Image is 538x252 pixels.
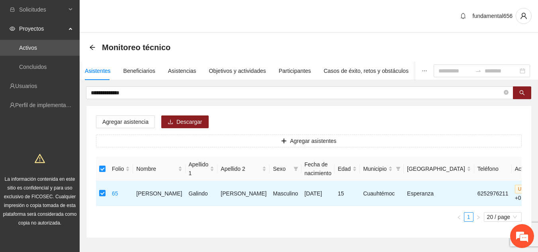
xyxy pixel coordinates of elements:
span: Edad [338,164,351,173]
span: Apellido 2 [221,164,260,173]
th: Fecha de nacimiento [301,157,335,181]
td: Masculino [270,181,301,206]
div: Page Size [484,212,522,222]
button: search [513,86,531,99]
span: arrow-left [89,44,96,51]
span: Agregar asistentes [290,137,336,145]
li: Next Page [473,212,483,222]
span: filter [396,166,401,171]
a: Usuarios [15,83,37,89]
th: Apellido 1 [186,157,218,181]
button: user [516,8,532,24]
td: [PERSON_NAME] [133,181,185,206]
span: Solicitudes [19,2,66,18]
span: La información contenida en este sitio es confidencial y para uso exclusivo de FICOSEC. Cualquier... [3,176,77,226]
span: Monitoreo técnico [102,41,170,54]
span: fundamental656 [473,13,513,19]
th: Folio [109,157,133,181]
th: Nombre [133,157,185,181]
span: warning [35,153,45,164]
span: right [476,215,481,220]
span: plus [281,138,287,145]
span: [GEOGRAPHIC_DATA] [407,164,465,173]
span: Descargar [176,117,202,126]
div: Asistentes [85,66,111,75]
span: Municipio [363,164,387,173]
span: search [519,90,525,96]
span: ellipsis [422,68,427,74]
span: user [516,12,531,20]
th: Edad [335,157,360,181]
span: inbox [10,7,15,12]
li: Previous Page [454,212,464,222]
span: filter [394,163,402,175]
span: bell [457,13,469,19]
span: swap-right [475,68,481,74]
span: Nombre [136,164,176,173]
a: 1 [464,213,473,221]
span: Folio [112,164,124,173]
a: Concluidos [19,64,47,70]
button: downloadDescargar [161,115,209,128]
span: 20 / page [487,213,518,221]
td: [PERSON_NAME] [217,181,270,206]
button: bell [457,10,470,22]
a: 65 [112,190,118,197]
th: Apellido 2 [217,157,270,181]
td: 15 [335,181,360,206]
span: left [457,215,462,220]
div: Objetivos y actividades [209,66,266,75]
button: Agregar asistencia [96,115,155,128]
span: close-circle [504,89,509,97]
span: U [515,185,525,193]
span: close-circle [504,90,509,95]
div: Casos de éxito, retos y obstáculos [324,66,409,75]
button: left [454,212,464,222]
div: Asistencias [168,66,196,75]
div: Participantes [279,66,311,75]
button: plusAgregar asistentes [96,135,522,147]
a: Activos [19,45,37,51]
th: Colonia [404,157,474,181]
td: Galindo [186,181,218,206]
span: to [475,68,481,74]
span: Proyectos [19,21,66,37]
span: download [168,119,173,125]
span: eye [10,26,15,31]
td: Cuauhtémoc [360,181,404,206]
span: filter [293,166,298,171]
span: filter [292,163,300,175]
li: 1 [464,212,473,222]
div: Back [89,44,96,51]
a: Perfil de implementadora [15,102,77,108]
span: Apellido 1 [189,160,209,178]
td: Esperanza [404,181,474,206]
button: ellipsis [415,62,434,80]
th: Teléfono [474,157,512,181]
td: 6252976211 [474,181,512,206]
button: right [473,212,483,222]
span: Agregar asistencia [102,117,149,126]
th: Municipio [360,157,404,181]
div: Beneficiarios [123,66,155,75]
td: [DATE] [301,181,335,206]
span: Sexo [273,164,290,173]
